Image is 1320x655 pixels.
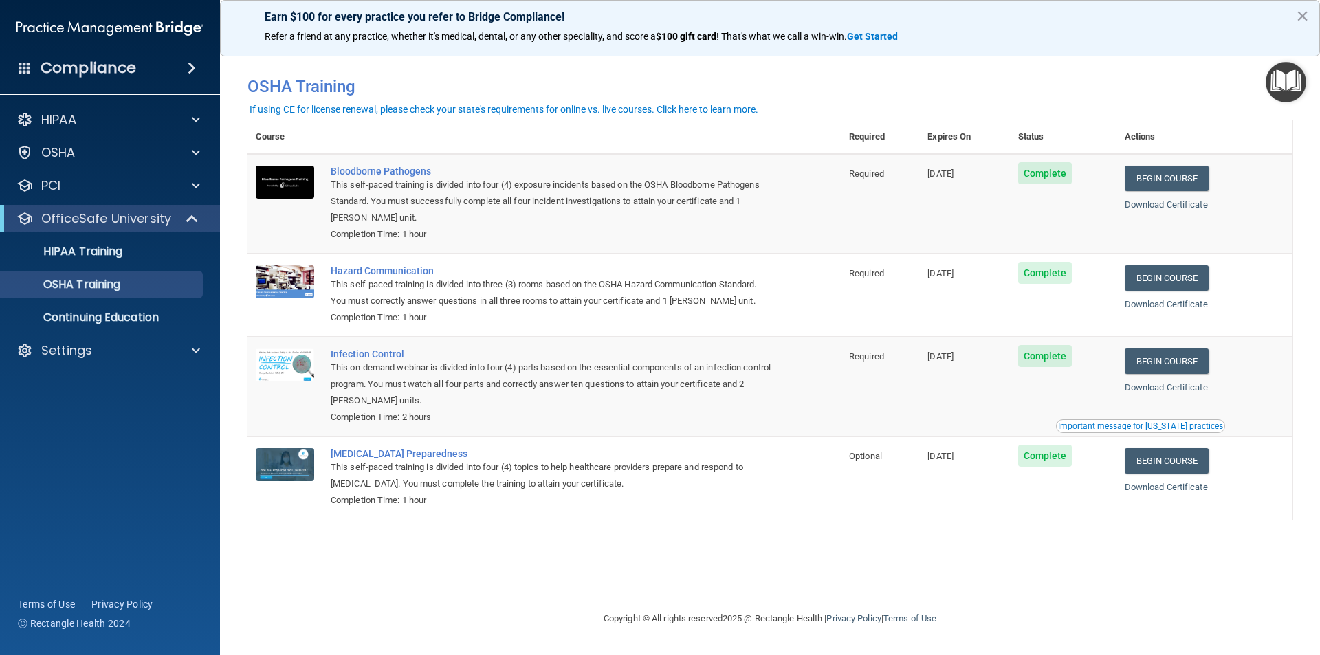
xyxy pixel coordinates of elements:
a: Privacy Policy [826,613,881,623]
a: Settings [16,342,200,359]
a: Bloodborne Pathogens [331,166,772,177]
button: If using CE for license renewal, please check your state's requirements for online vs. live cours... [247,102,760,116]
th: Expires On [919,120,1009,154]
h4: Compliance [41,58,136,78]
div: This self-paced training is divided into three (3) rooms based on the OSHA Hazard Communication S... [331,276,772,309]
a: [MEDICAL_DATA] Preparedness [331,448,772,459]
button: Close [1296,5,1309,27]
th: Actions [1116,120,1292,154]
p: OSHA Training [9,278,120,291]
p: PCI [41,177,60,194]
p: HIPAA Training [9,245,122,258]
a: Infection Control [331,348,772,359]
a: Begin Course [1125,348,1209,374]
p: OfficeSafe University [41,210,171,227]
span: Ⓒ Rectangle Health 2024 [18,617,131,630]
a: Privacy Policy [91,597,153,611]
a: Download Certificate [1125,199,1208,210]
a: Hazard Communication [331,265,772,276]
a: Download Certificate [1125,299,1208,309]
span: Complete [1018,262,1072,284]
div: Completion Time: 2 hours [331,409,772,425]
div: This self-paced training is divided into four (4) topics to help healthcare providers prepare and... [331,459,772,492]
span: Complete [1018,162,1072,184]
span: Complete [1018,345,1072,367]
span: [DATE] [927,451,954,461]
a: Download Certificate [1125,382,1208,392]
div: Completion Time: 1 hour [331,492,772,509]
a: Terms of Use [18,597,75,611]
span: Required [849,268,884,278]
a: Terms of Use [883,613,936,623]
span: [DATE] [927,268,954,278]
a: Get Started [847,31,900,42]
span: Required [849,168,884,179]
p: OSHA [41,144,76,161]
strong: Get Started [847,31,898,42]
div: Completion Time: 1 hour [331,309,772,326]
span: Complete [1018,445,1072,467]
span: ! That's what we call a win-win. [716,31,847,42]
button: Read this if you are a dental practitioner in the state of CA [1056,419,1225,433]
p: HIPAA [41,111,76,128]
p: Earn $100 for every practice you refer to Bridge Compliance! [265,10,1275,23]
p: Settings [41,342,92,359]
span: [DATE] [927,168,954,179]
div: This on-demand webinar is divided into four (4) parts based on the essential components of an inf... [331,359,772,409]
a: HIPAA [16,111,200,128]
strong: $100 gift card [656,31,716,42]
th: Status [1010,120,1116,154]
a: Download Certificate [1125,482,1208,492]
a: Begin Course [1125,265,1209,291]
span: Refer a friend at any practice, whether it's medical, dental, or any other speciality, and score a [265,31,656,42]
span: Optional [849,451,882,461]
div: If using CE for license renewal, please check your state's requirements for online vs. live cours... [250,104,758,114]
div: Completion Time: 1 hour [331,226,772,243]
div: Important message for [US_STATE] practices [1058,422,1223,430]
th: Required [841,120,919,154]
div: Copyright © All rights reserved 2025 @ Rectangle Health | | [519,597,1021,641]
a: Begin Course [1125,166,1209,191]
p: Continuing Education [9,311,197,324]
a: PCI [16,177,200,194]
th: Course [247,120,322,154]
span: [DATE] [927,351,954,362]
a: OfficeSafe University [16,210,199,227]
div: This self-paced training is divided into four (4) exposure incidents based on the OSHA Bloodborne... [331,177,772,226]
h4: OSHA Training [247,77,1292,96]
a: Begin Course [1125,448,1209,474]
a: OSHA [16,144,200,161]
img: PMB logo [16,14,203,42]
button: Open Resource Center [1266,62,1306,102]
span: Required [849,351,884,362]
